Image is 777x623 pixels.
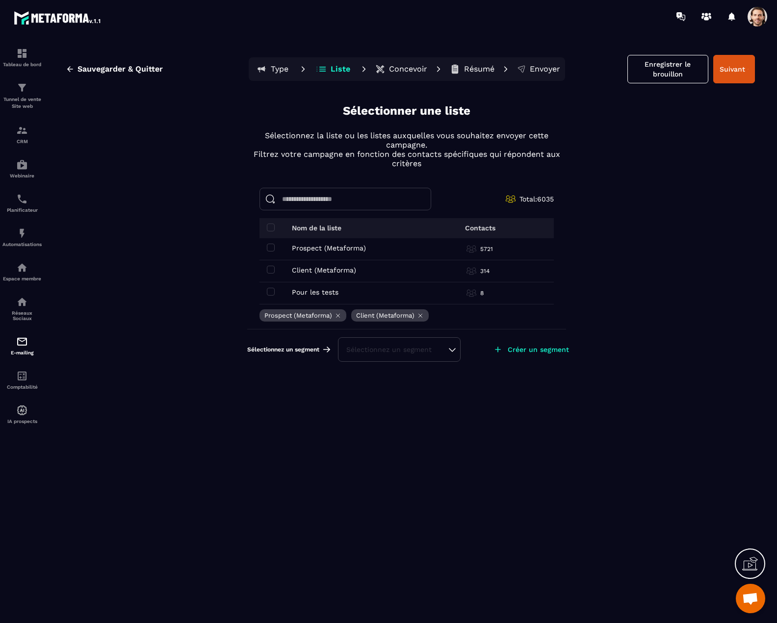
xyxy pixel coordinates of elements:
p: CRM [2,139,42,144]
a: automationsautomationsAutomatisations [2,220,42,254]
span: Total: 6035 [519,195,554,203]
a: automationsautomationsWebinaire [2,151,42,186]
span: Sélectionnez un segment [247,346,319,353]
a: accountantaccountantComptabilité [2,363,42,397]
p: Filtrez votre campagne en fonction des contacts spécifiques qui répondent aux critères [247,150,566,168]
a: formationformationTunnel de vente Site web [2,75,42,117]
button: Envoyer [514,59,563,79]
a: emailemailE-mailing [2,328,42,363]
p: Contacts [465,224,495,232]
button: Type [251,59,295,79]
p: Client (Metaforma) [356,312,414,319]
p: 314 [480,267,490,275]
p: Sélectionnez la liste ou les listes auxquelles vous souhaitez envoyer cette campagne. [247,131,566,150]
button: Suivant [713,55,755,83]
div: Open chat [736,584,765,613]
p: Prospect (Metaforma) [264,312,332,319]
img: email [16,336,28,348]
p: Webinaire [2,173,42,178]
p: Concevoir [389,64,427,74]
button: Liste [311,59,356,79]
p: Tunnel de vente Site web [2,96,42,110]
img: automations [16,404,28,416]
p: 8 [480,289,484,297]
p: E-mailing [2,350,42,355]
a: formationformationCRM [2,117,42,151]
p: IA prospects [2,419,42,424]
img: accountant [16,370,28,382]
p: Résumé [464,64,494,74]
p: Sélectionner une liste [343,103,470,119]
p: Réseaux Sociaux [2,310,42,321]
a: formationformationTableau de bord [2,40,42,75]
img: automations [16,159,28,171]
img: social-network [16,296,28,308]
p: Nom de la liste [292,224,341,232]
p: Espace membre [2,276,42,281]
img: automations [16,227,28,239]
p: Liste [331,64,350,74]
p: Type [271,64,288,74]
p: Créer un segment [508,346,569,353]
img: automations [16,262,28,274]
button: Enregistrer le brouillon [627,55,708,83]
button: Sauvegarder & Quitter [58,60,170,78]
span: Sauvegarder & Quitter [78,64,163,74]
img: scheduler [16,193,28,205]
p: Comptabilité [2,384,42,390]
img: formation [16,82,28,94]
img: formation [16,125,28,136]
p: Prospect (Metaforma) [292,244,366,252]
p: Automatisations [2,242,42,247]
button: Concevoir [372,59,430,79]
p: 5721 [480,245,493,253]
a: social-networksocial-networkRéseaux Sociaux [2,289,42,328]
p: Envoyer [530,64,560,74]
p: Tableau de bord [2,62,42,67]
p: Planificateur [2,207,42,213]
button: Résumé [447,59,497,79]
img: formation [16,48,28,59]
p: Pour les tests [292,288,338,296]
a: schedulerschedulerPlanificateur [2,186,42,220]
a: automationsautomationsEspace membre [2,254,42,289]
p: Client (Metaforma) [292,266,356,274]
img: logo [14,9,102,26]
